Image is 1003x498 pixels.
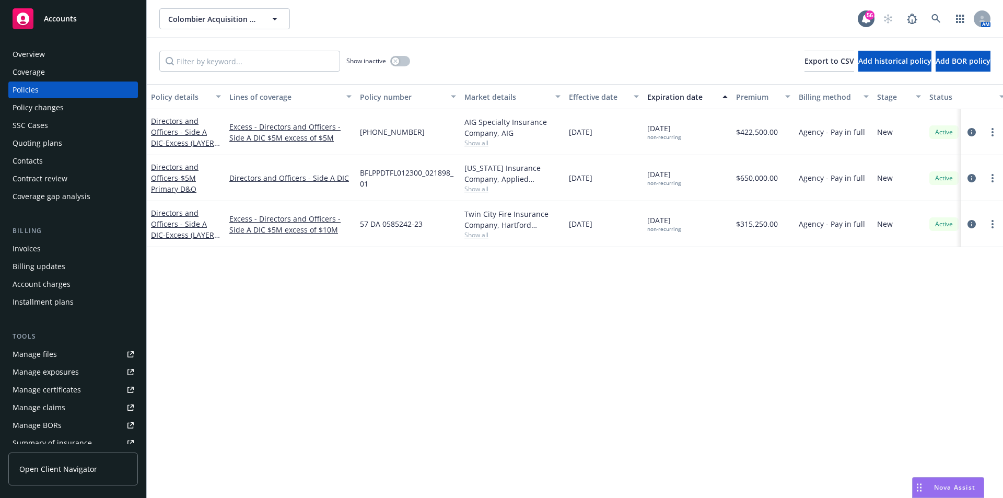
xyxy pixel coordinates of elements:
[13,399,65,416] div: Manage claims
[13,435,92,451] div: Summary of insurance
[13,46,45,63] div: Overview
[647,215,681,233] span: [DATE]
[225,84,356,109] button: Lines of coverage
[360,167,456,189] span: BFLPPDTFL012300_021898_01
[8,226,138,236] div: Billing
[168,14,259,25] span: Colombier Acquisition Corp II
[13,364,79,380] div: Manage exposures
[151,162,199,194] a: Directors and Officers
[965,172,978,184] a: circleInformation
[8,364,138,380] a: Manage exposures
[8,4,138,33] a: Accounts
[569,218,592,229] span: [DATE]
[13,170,67,187] div: Contract review
[8,135,138,152] a: Quoting plans
[877,126,893,137] span: New
[13,417,62,434] div: Manage BORs
[877,172,893,183] span: New
[229,91,340,102] div: Lines of coverage
[565,84,643,109] button: Effective date
[464,184,561,193] span: Show all
[965,126,978,138] a: circleInformation
[929,91,993,102] div: Status
[965,218,978,230] a: circleInformation
[464,163,561,184] div: [US_STATE] Insurance Company, Applied Underwriters
[936,56,990,66] span: Add BOR policy
[464,209,561,230] div: Twin City Fire Insurance Company, Hartford Insurance Group
[799,218,865,229] span: Agency - Pay in full
[464,230,561,239] span: Show all
[147,84,225,109] button: Policy details
[464,138,561,147] span: Show all
[569,172,592,183] span: [DATE]
[13,276,71,293] div: Account charges
[13,188,90,205] div: Coverage gap analysis
[934,219,954,229] span: Active
[151,116,214,170] a: Directors and Officers - Side A DIC
[229,121,352,143] a: Excess - Directors and Officers - Side A DIC $5M excess of $5M
[799,172,865,183] span: Agency - Pay in full
[8,258,138,275] a: Billing updates
[736,126,778,137] span: $422,500.00
[8,64,138,80] a: Coverage
[647,180,681,187] div: non-recurring
[912,477,984,498] button: Nova Assist
[8,117,138,134] a: SSC Cases
[569,91,627,102] div: Effective date
[736,172,778,183] span: $650,000.00
[878,8,899,29] a: Start snowing
[8,82,138,98] a: Policies
[13,240,41,257] div: Invoices
[464,91,549,102] div: Market details
[736,91,779,102] div: Premium
[732,84,795,109] button: Premium
[799,91,857,102] div: Billing method
[877,218,893,229] span: New
[360,218,423,229] span: 57 DA 0585242-23
[799,126,865,137] span: Agency - Pay in full
[804,56,854,66] span: Export to CSV
[356,84,460,109] button: Policy number
[360,91,445,102] div: Policy number
[13,117,48,134] div: SSC Cases
[8,240,138,257] a: Invoices
[151,230,220,262] span: - Excess (LAYER 2) | $5M xs $10M D&O
[913,478,926,497] div: Drag to move
[13,381,81,398] div: Manage certificates
[360,126,425,137] span: [PHONE_NUMBER]
[736,218,778,229] span: $315,250.00
[950,8,971,29] a: Switch app
[13,64,45,80] div: Coverage
[934,128,954,137] span: Active
[159,8,290,29] button: Colombier Acquisition Corp II
[151,208,214,262] a: Directors and Officers - Side A DIC
[8,276,138,293] a: Account charges
[19,464,97,474] span: Open Client Navigator
[229,172,352,183] a: Directors and Officers - Side A DIC
[460,84,565,109] button: Market details
[926,8,947,29] a: Search
[647,91,716,102] div: Expiration date
[13,294,74,310] div: Installment plans
[44,15,77,23] span: Accounts
[795,84,873,109] button: Billing method
[936,51,990,72] button: Add BOR policy
[8,346,138,363] a: Manage files
[643,84,732,109] button: Expiration date
[986,172,999,184] a: more
[647,134,681,141] div: non-recurring
[8,435,138,451] a: Summary of insurance
[159,51,340,72] input: Filter by keyword...
[865,10,874,20] div: 56
[873,84,925,109] button: Stage
[647,169,681,187] span: [DATE]
[464,117,561,138] div: AIG Specialty Insurance Company, AIG
[8,417,138,434] a: Manage BORs
[804,51,854,72] button: Export to CSV
[8,188,138,205] a: Coverage gap analysis
[8,99,138,116] a: Policy changes
[934,173,954,183] span: Active
[986,218,999,230] a: more
[13,82,39,98] div: Policies
[569,126,592,137] span: [DATE]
